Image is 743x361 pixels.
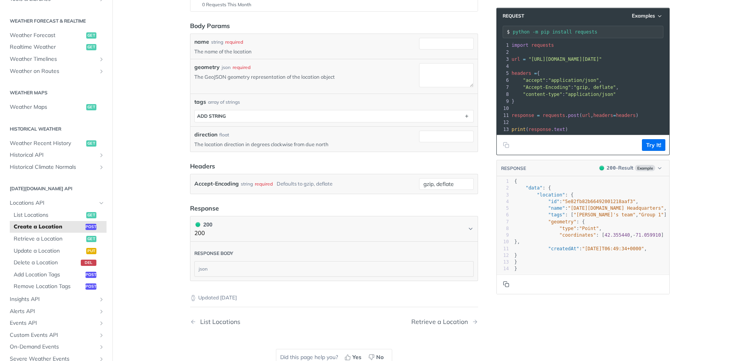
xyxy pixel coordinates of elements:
span: "application/json" [565,92,616,97]
button: Copy to clipboard [501,139,512,151]
div: json [195,262,473,276]
button: Show subpages for Custom Events API [98,332,105,338]
a: Next Page: Retrieve a Location [411,318,478,326]
div: required [233,64,251,71]
span: "createdAt" [548,246,579,251]
span: : [ , ] [514,212,667,218]
div: 4 [497,198,509,205]
a: Events APIShow subpages for Events API [6,317,107,329]
div: 9 [497,232,509,239]
span: } [514,259,517,265]
div: Response [190,204,219,213]
span: "gzip, deflate" [574,85,616,90]
div: 12 [497,252,509,259]
span: headers [616,113,636,118]
span: "5e82fb82b66492001218aaf3" [562,199,636,204]
span: requests [531,42,554,48]
span: post [568,113,579,118]
p: Updated [DATE] [190,294,478,302]
div: required [255,178,273,189]
button: Show subpages for Insights API [98,296,105,303]
a: Weather Recent Historyget [6,138,107,149]
span: "Group 1" [638,212,664,218]
span: Weather Timelines [10,55,96,63]
div: List Locations [196,318,240,326]
span: post [85,224,96,230]
span: post [85,283,96,290]
div: 1 [497,42,510,49]
span: } [514,266,517,271]
span: text [554,127,565,132]
span: Realtime Weather [10,43,84,51]
div: 5 [497,205,509,212]
span: { [514,179,517,184]
div: 2 [497,49,510,56]
span: get [86,32,96,39]
span: "[PERSON_NAME]'s team" [574,212,636,218]
h2: [DATE][DOMAIN_NAME] API [6,185,107,192]
span: "[URL][DOMAIN_NAME][DATE]" [528,57,602,62]
span: List Locations [14,211,84,219]
span: del [81,260,96,266]
span: : { [514,219,585,225]
label: direction [194,131,217,139]
button: Show subpages for Historical API [98,152,105,158]
span: Insights API [10,296,96,303]
span: "[DATE][DOMAIN_NAME] Headquarters" [568,205,664,211]
span: Events API [10,319,96,327]
span: Update a Location [14,247,84,255]
span: Remove Location Tags [14,283,84,290]
span: Historical API [10,151,96,159]
div: 2 [497,185,509,191]
span: "tags" [548,212,565,218]
button: RESPONSE [501,165,526,172]
span: headers [594,113,613,118]
div: 12 [497,119,510,126]
a: Previous Page: List Locations [190,318,313,326]
span: Locations API [10,199,96,207]
span: post [85,272,96,278]
a: On-Demand EventsShow subpages for On-Demand Events [6,341,107,353]
span: response [512,113,534,118]
h2: Weather Forecast & realtime [6,18,107,25]
span: Alerts API [10,308,96,315]
span: "data" [526,185,542,191]
span: : , [514,205,667,211]
span: url [582,113,591,118]
button: Show subpages for Weather on Routes [98,68,105,74]
div: 10 [497,239,509,245]
a: Weather TimelinesShow subpages for Weather Timelines [6,53,107,65]
span: : { [514,192,574,198]
span: tags [194,98,206,106]
button: Show subpages for Events API [98,320,105,326]
span: response [528,127,551,132]
span: : , [514,226,602,231]
div: 1 [497,178,509,185]
span: url [512,57,520,62]
label: name [194,38,209,46]
span: On-Demand Events [10,343,96,351]
div: required [225,39,243,46]
button: 200200-ResultExample [595,164,665,172]
span: Examples [632,12,655,19]
div: 3 [497,56,510,63]
span: get [86,236,96,242]
div: float [219,131,229,138]
a: Insights APIShow subpages for Insights API [6,294,107,305]
p: The location direction in degrees clockwise from due north [194,141,416,148]
span: { [512,71,540,76]
a: Remove Location Tagspost [10,281,107,292]
div: string [241,178,253,189]
span: print [512,127,526,132]
input: Request instructions [513,29,663,35]
div: json [222,64,231,71]
span: import [512,42,528,48]
span: Delete a Location [14,259,79,267]
a: Weather on RoutesShow subpages for Weather on Routes [6,65,107,77]
button: ADD string [195,110,473,122]
span: get [86,44,96,50]
div: 7 [497,219,509,225]
span: headers [512,71,531,76]
div: 5 [497,70,510,77]
button: Show subpages for Alerts API [98,308,105,315]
